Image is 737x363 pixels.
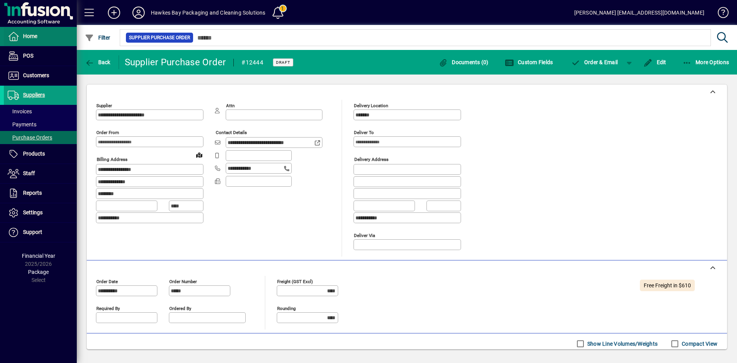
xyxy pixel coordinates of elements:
mat-label: Supplier [96,103,112,108]
a: Purchase Orders [4,131,77,144]
div: Supplier Purchase Order [125,56,226,68]
button: Documents (0) [437,55,491,69]
span: Customers [23,72,49,78]
button: Profile [126,6,151,20]
a: Home [4,27,77,46]
label: Compact View [680,340,717,348]
label: Show Line Volumes/Weights [586,340,658,348]
span: Custom Fields [505,59,553,65]
mat-label: Rounding [277,305,296,311]
button: Edit [641,55,668,69]
a: Support [4,223,77,242]
span: Filter [85,35,111,41]
button: Filter [83,31,112,45]
span: Documents (0) [439,59,489,65]
button: Order & Email [567,55,621,69]
span: Products [23,151,45,157]
mat-label: Order date [96,278,118,284]
button: Custom Fields [503,55,555,69]
span: Home [23,33,37,39]
button: More Options [681,55,731,69]
span: Reports [23,190,42,196]
mat-label: Freight (GST excl) [277,278,313,284]
span: Suppliers [23,92,45,98]
mat-label: Delivery Location [354,103,388,108]
a: Knowledge Base [712,2,727,27]
mat-label: Deliver via [354,232,375,238]
a: View on map [193,149,205,161]
a: POS [4,46,77,66]
span: Payments [8,121,36,128]
div: Hawkes Bay Packaging and Cleaning Solutions [151,7,266,19]
a: Products [4,144,77,164]
span: Free Freight in $610 [644,282,691,288]
mat-label: Order number [169,278,197,284]
a: Reports [4,184,77,203]
span: Back [85,59,111,65]
a: Invoices [4,105,77,118]
div: [PERSON_NAME] [EMAIL_ADDRESS][DOMAIN_NAME] [574,7,704,19]
span: Staff [23,170,35,176]
mat-label: Attn [226,103,235,108]
mat-label: Deliver To [354,130,374,135]
a: Payments [4,118,77,131]
mat-label: Required by [96,305,120,311]
button: Back [83,55,112,69]
mat-label: Order from [96,130,119,135]
span: POS [23,53,33,59]
mat-label: Ordered by [169,305,191,311]
span: Settings [23,209,43,215]
span: Purchase Orders [8,134,52,141]
a: Settings [4,203,77,222]
div: #12444 [241,56,263,69]
button: Add [102,6,126,20]
span: Edit [643,59,666,65]
span: Draft [276,60,290,65]
span: Order & Email [571,59,618,65]
span: Support [23,229,42,235]
span: Financial Year [22,253,55,259]
span: Invoices [8,108,32,114]
span: Supplier Purchase Order [129,34,190,41]
span: More Options [682,59,729,65]
a: Customers [4,66,77,85]
span: Package [28,269,49,275]
a: Staff [4,164,77,183]
app-page-header-button: Back [77,55,119,69]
